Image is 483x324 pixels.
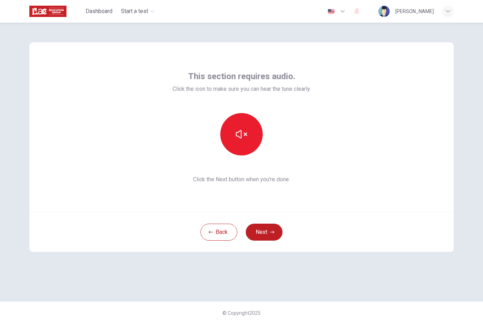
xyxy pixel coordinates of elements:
span: Start a test [121,7,148,16]
button: Dashboard [83,5,115,18]
span: Click the icon to make sure you can hear the tune clearly. [173,85,311,93]
button: Start a test [118,5,157,18]
button: Next [246,224,283,241]
span: Click the Next button when you’re done. [173,175,311,184]
span: © Copyright 2025 [222,310,261,316]
button: Back [200,224,237,241]
img: ILAC logo [29,4,66,18]
div: [PERSON_NAME] [395,7,434,16]
span: This section requires audio. [188,71,295,82]
span: Dashboard [86,7,112,16]
img: Profile picture [378,6,390,17]
a: ILAC logo [29,4,83,18]
img: en [327,9,336,14]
